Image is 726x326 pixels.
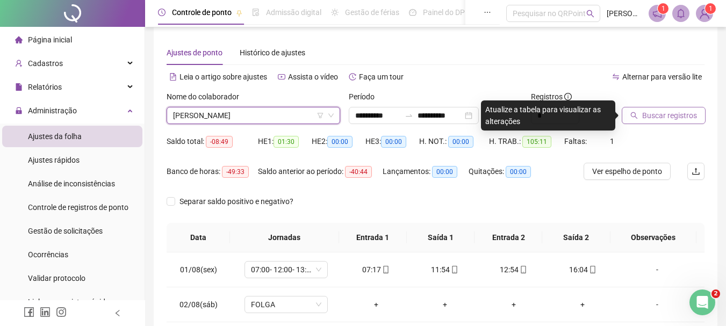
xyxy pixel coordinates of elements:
[28,156,80,164] span: Ajustes rápidos
[15,60,23,67] span: user-add
[381,136,406,148] span: 00:00
[432,166,457,178] span: 00:00
[312,135,365,148] div: HE 2:
[381,266,390,273] span: mobile
[28,203,128,212] span: Controle de registros de ponto
[484,9,491,16] span: ellipsis
[15,36,23,44] span: home
[488,264,540,276] div: 12:54
[258,135,312,148] div: HE 1:
[359,73,404,81] span: Faça um tour
[469,165,544,178] div: Quitações:
[317,112,324,119] span: filter
[56,307,67,317] span: instagram
[15,83,23,91] span: file
[167,135,258,148] div: Saldo total:
[676,9,686,18] span: bell
[584,163,671,180] button: Ver espelho de ponto
[158,9,166,16] span: clock-circle
[240,48,305,57] span: Histórico de ajustes
[622,107,706,124] button: Buscar registros
[251,296,321,313] span: FOLGA
[652,9,662,18] span: notification
[489,135,564,148] div: H. TRAB.:
[15,107,23,114] span: lock
[365,135,419,148] div: HE 3:
[167,91,246,103] label: Nome do colaborador
[405,111,413,120] span: to
[345,166,372,178] span: -40:44
[274,136,299,148] span: 01:30
[662,5,665,12] span: 1
[28,298,110,306] span: Link para registro rápido
[28,35,72,44] span: Página inicial
[481,100,615,131] div: Atualize a tabela para visualizar as alterações
[339,223,407,252] th: Entrada 1
[350,264,402,276] div: 07:17
[167,223,230,252] th: Data
[251,262,321,278] span: 07:00- 12:00- 13:00- 16:00 SEXTA
[206,136,233,148] span: -08:49
[328,112,334,119] span: down
[173,107,334,124] span: EDUARDO PRINCE DE CASTRO
[586,10,594,18] span: search
[610,223,696,252] th: Observações
[692,167,700,176] span: upload
[222,166,249,178] span: -49:33
[488,299,540,310] div: +
[28,132,82,141] span: Ajustes da folha
[349,73,356,81] span: history
[175,195,298,207] span: Separar saldo positivo e negativo?
[450,266,458,273] span: mobile
[167,48,222,57] span: Ajustes de ponto
[180,265,217,274] span: 01/08(sex)
[448,136,473,148] span: 00:00
[622,73,702,81] span: Alternar para versão lite
[230,223,339,252] th: Jornadas
[407,223,475,252] th: Saída 1
[506,166,531,178] span: 00:00
[350,299,402,310] div: +
[689,289,715,315] iframe: Intercom live chat
[409,9,416,16] span: dashboard
[167,165,258,178] div: Banco de horas:
[28,227,103,235] span: Gestão de solicitações
[709,5,713,12] span: 1
[28,250,68,259] span: Ocorrências
[288,73,338,81] span: Assista o vídeo
[258,165,383,178] div: Saldo anterior ao período:
[630,112,638,119] span: search
[419,264,471,276] div: 11:54
[619,231,688,243] span: Observações
[588,266,596,273] span: mobile
[24,307,34,317] span: facebook
[419,135,489,148] div: H. NOT.:
[266,8,321,17] span: Admissão digital
[327,136,353,148] span: 00:00
[658,3,669,14] sup: 1
[610,137,614,146] span: 1
[705,3,716,14] sup: Atualize o seu contato no menu Meus Dados
[626,264,689,276] div: -
[28,179,115,188] span: Análise de inconsistências
[564,93,572,100] span: info-circle
[172,8,232,17] span: Controle de ponto
[28,274,85,282] span: Validar protocolo
[612,73,620,81] span: swap
[423,8,465,17] span: Painel do DP
[522,136,551,148] span: 105:11
[28,83,62,91] span: Relatórios
[419,299,471,310] div: +
[475,223,542,252] th: Entrada 2
[557,299,608,310] div: +
[531,91,572,103] span: Registros
[542,223,610,252] th: Saída 2
[711,289,720,298] span: 2
[28,106,77,115] span: Administração
[696,5,713,21] img: 52826
[114,309,121,317] span: left
[179,73,267,81] span: Leia o artigo sobre ajustes
[331,9,339,16] span: sun
[236,10,242,16] span: pushpin
[252,9,260,16] span: file-done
